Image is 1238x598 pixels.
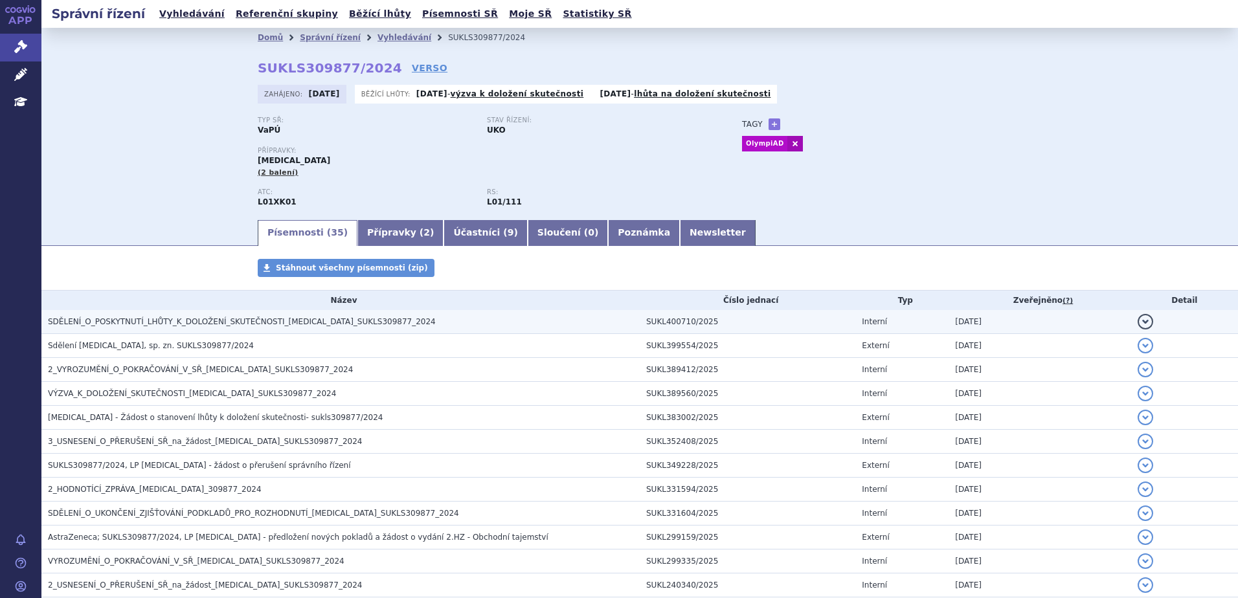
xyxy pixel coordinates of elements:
span: Zahájeno: [264,89,305,99]
td: SUKL299335/2025 [640,549,855,573]
h2: Správní řízení [41,5,155,23]
td: SUKL349228/2025 [640,454,855,478]
strong: VaPÚ [258,126,280,135]
a: Newsletter [680,220,756,246]
span: Externí [862,413,889,422]
button: detail [1138,434,1153,449]
span: 2_VYROZUMĚNÍ_O_POKRAČOVÁNÍ_V_SŘ_LYNPARZA_SUKLS309877_2024 [48,365,353,374]
a: Účastníci (9) [444,220,527,246]
a: + [769,118,780,130]
span: Interní [862,485,887,494]
span: 2_USNESENÍ_O_PŘERUŠENÍ_SŘ_na_žádost_LYNPARZA_SUKLS309877_2024 [48,581,362,590]
strong: UKO [487,126,506,135]
button: detail [1138,529,1153,545]
a: výzva k doložení skutečnosti [451,89,584,98]
p: Typ SŘ: [258,116,474,124]
span: [MEDICAL_DATA] [258,156,330,165]
span: 2_HODNOTÍCÍ_ZPRÁVA_LYNPARZA_309877_2024 [48,485,262,494]
p: - [600,89,771,99]
strong: SUKLS309877/2024 [258,60,402,76]
td: SUKL331604/2025 [640,502,855,526]
a: VERSO [412,61,447,74]
button: detail [1138,386,1153,401]
span: Externí [862,533,889,542]
td: SUKL389560/2025 [640,382,855,406]
abbr: (?) [1063,296,1073,305]
a: Moje SŘ [505,5,556,23]
button: detail [1138,362,1153,377]
span: Interní [862,389,887,398]
span: 3_USNESENÍ_O_PŘERUŠENÍ_SŘ_na_žádost_LYNPARZA_SUKLS309877_2024 [48,437,362,446]
td: SUKL331594/2025 [640,478,855,502]
span: SUKLS309877/2024, LP LYNPARZA - žádost o přerušení správního řízení [48,461,351,470]
a: Stáhnout všechny písemnosti (zip) [258,259,434,277]
th: Název [41,291,640,310]
span: Externí [862,341,889,350]
span: Sdělení LYNPARZA, sp. zn. SUKLS309877/2024 [48,341,254,350]
a: Vyhledávání [377,33,431,42]
td: [DATE] [949,526,1131,549]
span: VYROZUMĚNÍ_O_POKRAČOVÁNÍ_V_SŘ_LYNPARZA_SUKLS309877_2024 [48,557,344,566]
span: SDĚLENÍ_O_POSKYTNUTÍ_LHŮTY_K_DOLOŽENÍ_SKUTEČNOSTI_LYNPARZA_SUKLS309877_2024 [48,317,436,326]
td: SUKL400710/2025 [640,310,855,334]
a: Běžící lhůty [345,5,415,23]
span: Interní [862,317,887,326]
span: Interní [862,437,887,446]
button: detail [1138,553,1153,569]
span: Interní [862,365,887,374]
span: AstraZeneca; SUKLS309877/2024, LP LYNPARZA - předložení nových pokladů a žádost o vydání 2.HZ - O... [48,533,548,542]
a: OlympiAD [742,136,787,151]
a: Písemnosti SŘ [418,5,502,23]
a: Vyhledávání [155,5,229,23]
p: ATC: [258,188,474,196]
td: SUKL383002/2025 [640,406,855,430]
td: SUKL240340/2025 [640,573,855,597]
a: Poznámka [608,220,680,246]
p: - [416,89,583,99]
h3: Tagy [742,116,763,132]
td: [DATE] [949,430,1131,454]
td: [DATE] [949,406,1131,430]
button: detail [1138,410,1153,425]
th: Číslo jednací [640,291,855,310]
span: 9 [508,227,514,238]
a: Písemnosti (35) [258,220,357,246]
a: Správní řízení [300,33,361,42]
a: Statistiky SŘ [559,5,635,23]
th: Zveřejněno [949,291,1131,310]
span: SDĚLENÍ_O_UKONČENÍ_ZJIŠŤOVÁNÍ_PODKLADŮ_PRO_ROZHODNUTÍ_LYNPARZA_SUKLS309877_2024 [48,509,459,518]
td: SUKL352408/2025 [640,430,855,454]
strong: OLAPARIB [258,197,297,206]
span: LYNPARZA - Žádost o stanovení lhůty k doložení skutečnosti- sukls309877/2024 [48,413,383,422]
span: Externí [862,461,889,470]
td: [DATE] [949,310,1131,334]
a: Sloučení (0) [528,220,608,246]
td: [DATE] [949,454,1131,478]
p: RS: [487,188,703,196]
span: Interní [862,509,887,518]
button: detail [1138,505,1153,521]
th: Typ [855,291,949,310]
a: lhůta na doložení skutečnosti [634,89,771,98]
td: [DATE] [949,358,1131,382]
span: VÝZVA_K_DOLOŽENÍ_SKUTEČNOSTI_LYNPARZA_SUKLS309877_2024 [48,389,336,398]
span: 0 [588,227,594,238]
button: detail [1138,577,1153,593]
span: 2 [423,227,430,238]
td: [DATE] [949,502,1131,526]
strong: [DATE] [416,89,447,98]
span: Interní [862,581,887,590]
td: [DATE] [949,334,1131,358]
td: [DATE] [949,382,1131,406]
td: SUKL399554/2025 [640,334,855,358]
strong: olaparib tbl. [487,197,522,206]
a: Referenční skupiny [232,5,342,23]
span: Interní [862,557,887,566]
span: (2 balení) [258,168,298,177]
td: [DATE] [949,478,1131,502]
td: [DATE] [949,549,1131,573]
button: detail [1138,458,1153,473]
span: 35 [331,227,343,238]
a: Přípravky (2) [357,220,444,246]
th: Detail [1131,291,1238,310]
